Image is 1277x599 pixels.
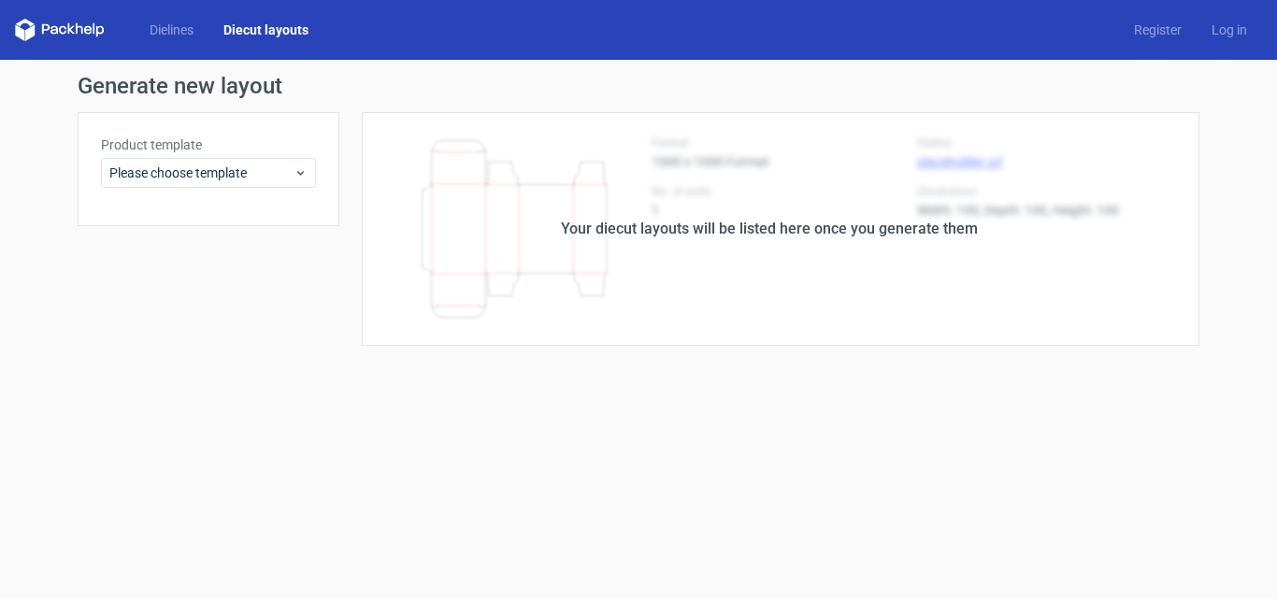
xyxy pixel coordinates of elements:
[1197,21,1262,39] a: Log in
[561,218,978,240] div: Your diecut layouts will be listed here once you generate them
[1119,21,1197,39] a: Register
[208,21,323,39] a: Diecut layouts
[135,21,208,39] a: Dielines
[78,75,1199,97] h1: Generate new layout
[109,164,294,182] span: Please choose template
[101,135,316,154] label: Product template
